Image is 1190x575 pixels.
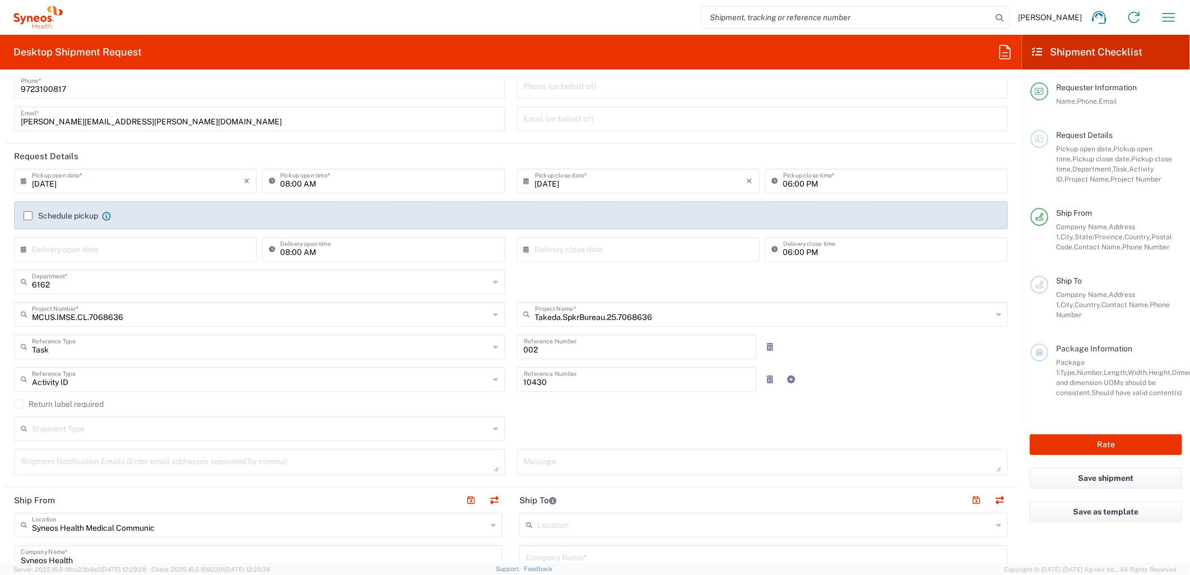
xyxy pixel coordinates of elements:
span: Width, [1128,368,1149,377]
a: Add Reference [784,372,799,387]
span: [DATE] 12:29:29 [101,566,146,573]
span: State/Province, [1075,233,1124,241]
i: × [244,172,250,190]
h2: Shipment Checklist [1032,45,1142,59]
span: Client: 2025.16.0-1592391 [151,566,270,573]
span: Project Number [1110,175,1161,183]
span: Department, [1072,165,1113,173]
span: Length, [1104,368,1128,377]
button: Save shipment [1030,468,1182,489]
button: Save as template [1030,502,1182,522]
span: Number, [1077,368,1104,377]
span: Pickup open date, [1056,145,1113,153]
a: Support [496,565,524,572]
span: Project Name, [1065,175,1110,183]
label: Schedule pickup [24,211,98,220]
a: Feedback [524,565,552,572]
span: Phone, [1077,97,1099,105]
span: [DATE] 12:25:34 [225,566,270,573]
span: Server: 2025.16.0-1ffcc23b9e2 [13,566,146,573]
span: Pickup close date, [1072,155,1131,163]
span: City, [1061,300,1075,309]
a: Remove Reference [763,372,778,387]
h2: Request Details [14,151,78,162]
span: Contact Name, [1101,300,1150,309]
span: [PERSON_NAME] [1018,12,1082,22]
h2: Ship From [14,495,55,506]
span: Country, [1124,233,1151,241]
span: Country, [1075,300,1101,309]
a: Remove Reference [763,339,778,355]
span: Should have valid content(s) [1091,388,1182,397]
button: Rate [1030,434,1182,455]
span: Requester Information [1056,83,1137,92]
span: Package Information [1056,344,1132,353]
span: City, [1061,233,1075,241]
span: Package 1: [1056,358,1085,377]
span: Ship From [1056,208,1092,217]
h2: Ship To [519,495,556,506]
span: Task, [1113,165,1129,173]
span: Phone Number [1122,243,1170,251]
span: Email [1099,97,1117,105]
span: Ship To [1056,276,1082,285]
span: Company Name, [1056,290,1109,299]
span: Company Name, [1056,222,1109,231]
span: Request Details [1056,131,1113,140]
input: Shipment, tracking or reference number [701,7,992,28]
span: Contact Name, [1074,243,1122,251]
span: Height, [1149,368,1172,377]
span: Type, [1060,368,1077,377]
i: × [747,172,753,190]
span: Copyright © [DATE]-[DATE] Agistix Inc., All Rights Reserved [1004,564,1177,574]
label: Return label required [14,400,104,409]
span: Name, [1056,97,1077,105]
h2: Desktop Shipment Request [13,45,142,59]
